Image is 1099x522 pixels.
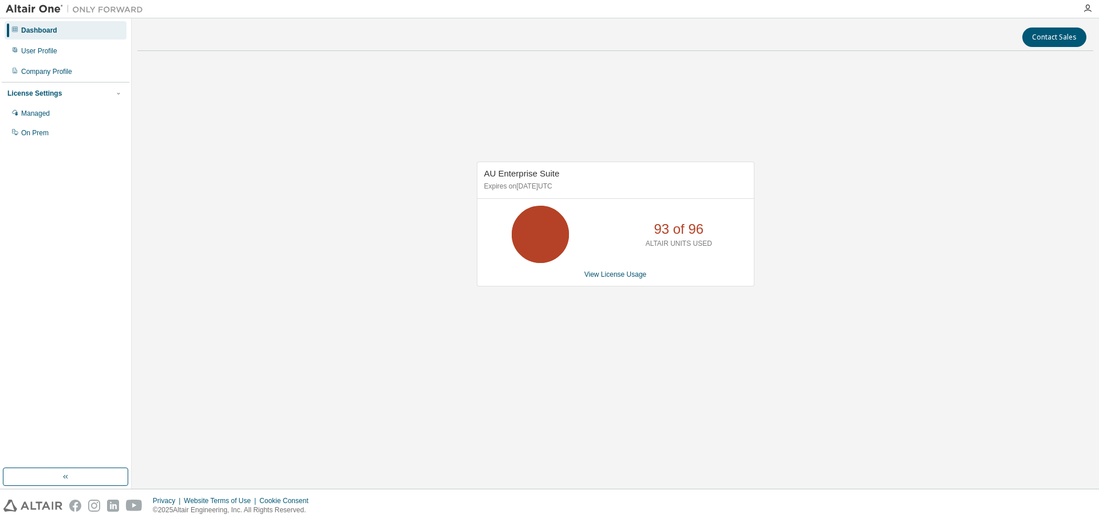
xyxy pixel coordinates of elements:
div: License Settings [7,89,62,98]
img: linkedin.svg [107,500,119,512]
span: AU Enterprise Suite [484,168,560,178]
div: User Profile [21,46,57,56]
img: instagram.svg [88,500,100,512]
div: Dashboard [21,26,57,35]
div: Website Terms of Use [184,496,259,505]
div: Company Profile [21,67,72,76]
p: 93 of 96 [654,219,703,239]
div: Managed [21,109,50,118]
img: youtube.svg [126,500,143,512]
img: Altair One [6,3,149,15]
p: ALTAIR UNITS USED [646,239,712,249]
p: Expires on [DATE] UTC [484,182,744,191]
div: Cookie Consent [259,496,315,505]
p: © 2025 Altair Engineering, Inc. All Rights Reserved. [153,505,315,515]
div: Privacy [153,496,184,505]
div: On Prem [21,128,49,138]
img: altair_logo.svg [3,500,62,512]
img: facebook.svg [69,500,81,512]
a: View License Usage [584,270,647,278]
button: Contact Sales [1022,28,1086,47]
